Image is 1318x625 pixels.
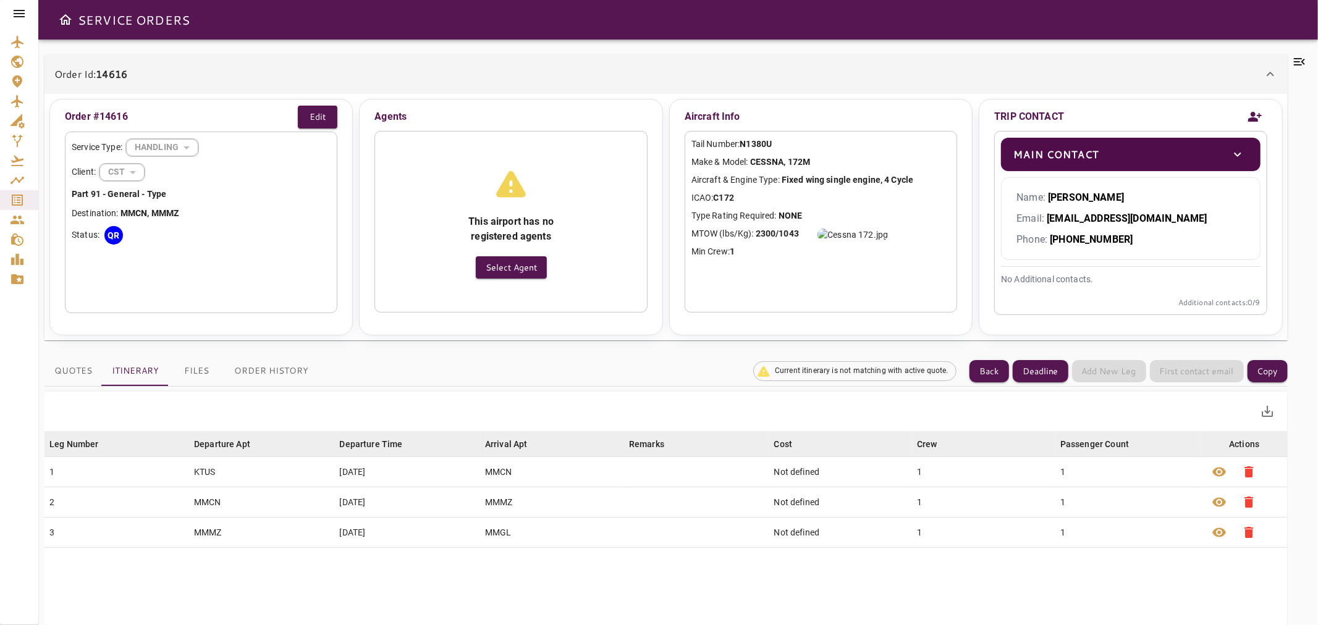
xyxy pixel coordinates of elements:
b: N1380U [740,139,772,149]
b: M [128,208,135,218]
b: 2300/1043 [756,229,799,238]
p: Email: [1016,211,1244,226]
div: Passenger Count [1060,437,1129,451]
div: Order Id:14616 [44,94,1288,340]
button: Delete Leg [1234,457,1264,487]
span: Crew [917,437,953,451]
button: Leg Details [1204,457,1234,487]
button: Add new contact [1243,103,1267,131]
div: Crew [917,437,937,451]
span: Arrival Apt [485,437,544,451]
td: [DATE] [335,457,481,487]
button: Deadline [1013,360,1068,383]
div: QR [104,226,123,245]
td: 1 [912,457,1055,487]
span: Current itinerary is not matching with active quote. [767,366,956,376]
b: Z [174,208,179,218]
b: N [141,208,147,218]
div: Leg Number [49,437,99,451]
p: Aircraft Info [685,106,957,128]
div: Order Id:14616 [44,54,1288,94]
p: This airport has no registered agents [446,214,576,244]
p: Main Contact [1013,147,1099,162]
img: Cessna 172.jpg [817,229,888,241]
span: delete [1241,525,1256,540]
button: Edit [298,106,337,128]
b: M [151,208,159,218]
p: Aircraft & Engine Type: [691,174,950,187]
div: Client: [72,163,331,182]
td: 1 [912,487,1055,518]
button: Itinerary [102,356,169,386]
div: Cost [774,437,793,451]
div: Departure Apt [194,437,250,451]
td: Not defined [769,487,913,518]
b: Fixed wing single engine, 4 Cycle [782,175,913,185]
td: MMMZ [189,518,335,548]
p: Tail Number: [691,138,950,151]
td: [DATE] [335,518,481,548]
h6: SERVICE ORDERS [78,10,190,30]
span: delete [1241,464,1256,479]
td: MMMZ [480,487,624,518]
td: Not defined [769,457,913,487]
p: MTOW (lbs/Kg): [691,227,950,240]
span: Cost [774,437,809,451]
p: Phone: [1016,232,1244,247]
p: Name: [1016,190,1244,205]
button: Open drawer [53,7,78,32]
td: 3 [44,518,189,548]
td: 1 [44,457,189,487]
td: 1 [1055,487,1201,518]
b: NONE [779,211,803,220]
button: Leg Details [1204,518,1234,547]
td: MMGL [480,518,624,548]
b: M [166,208,174,218]
div: HANDLING [99,156,145,188]
b: C [135,208,141,218]
p: No Additional contacts. [1001,273,1260,286]
td: MMCN [189,487,335,518]
p: Additional contacts: 0 /9 [1001,297,1260,308]
td: Not defined [769,518,913,548]
td: [DATE] [335,487,481,518]
span: Departure Time [340,437,419,451]
button: Quotes [44,356,102,386]
p: Part 91 - General - Type [72,188,331,201]
b: 1 [730,246,735,256]
span: visibility [1212,464,1227,479]
b: [PHONE_NUMBER] [1050,233,1133,245]
div: basic tabs example [44,356,318,386]
button: Order History [224,356,318,386]
button: Copy [1248,360,1288,383]
button: toggle [1227,144,1248,165]
p: Order Id: [54,67,127,82]
p: Destination: [72,207,331,220]
div: Arrival Apt [485,437,528,451]
td: KTUS [189,457,335,487]
b: , [147,208,149,218]
p: TRIP CONTACT [994,109,1064,124]
b: M [159,208,166,218]
b: CESSNA, 172M [750,157,811,167]
button: Select Agent [476,256,547,279]
span: Leg Number [49,437,115,451]
button: Delete Leg [1234,518,1264,547]
b: [EMAIL_ADDRESS][DOMAIN_NAME] [1047,212,1207,224]
div: Service Type: [72,138,331,157]
p: Order #14616 [65,109,128,124]
p: Min Crew: [691,245,950,258]
p: Agents [374,106,647,128]
span: Departure Apt [194,437,266,451]
p: Type Rating Required: [691,209,950,222]
span: save_alt [1261,404,1275,419]
b: M [120,208,128,218]
td: MMCN [480,457,624,487]
button: Export [1253,396,1283,426]
td: 1 [1055,457,1201,487]
div: Main Contacttoggle [1001,138,1260,171]
span: Passenger Count [1060,437,1145,451]
b: [PERSON_NAME] [1048,191,1124,203]
span: Remarks [629,437,680,451]
p: ICAO: [691,191,950,204]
